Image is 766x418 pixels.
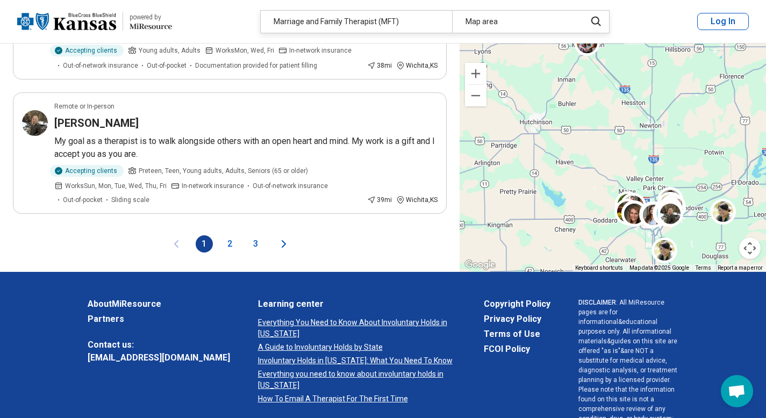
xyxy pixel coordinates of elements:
[261,11,452,33] div: Marriage and Family Therapist (MFT)
[396,195,438,205] div: Wichita , KS
[63,195,103,205] span: Out-of-pocket
[111,195,149,205] span: Sliding scale
[63,61,138,70] span: Out-of-network insurance
[130,12,172,22] div: powered by
[253,181,328,191] span: Out-of-network insurance
[696,265,711,271] a: Terms (opens in new tab)
[465,63,486,84] button: Zoom in
[65,181,167,191] span: Works Sun, Mon, Tue, Wed, Thu, Fri
[54,116,139,131] h3: [PERSON_NAME]
[462,258,498,272] img: Google
[484,328,550,341] a: Terms of Use
[170,235,183,253] button: Previous page
[182,181,244,191] span: In-network insurance
[50,165,124,177] div: Accepting clients
[258,298,456,311] a: Learning center
[247,235,264,253] button: 3
[147,61,187,70] span: Out-of-pocket
[88,338,230,351] span: Contact us:
[721,375,753,407] div: Open chat
[139,166,308,176] span: Preteen, Teen, Young adults, Adults, Seniors (65 or older)
[195,61,317,70] span: Documentation provided for patient filling
[258,342,456,353] a: A Guide to Involuntary Holds by State
[258,355,456,366] a: Involuntary Holds in [US_STATE]: What You Need To Know
[718,265,763,271] a: Report a map error
[452,11,579,33] div: Map area
[289,46,352,55] span: In-network insurance
[50,45,124,56] div: Accepting clients
[396,61,438,70] div: Wichita , KS
[277,235,290,253] button: Next page
[484,343,550,356] a: FCOI Policy
[654,200,680,226] div: 2
[629,265,689,271] span: Map data ©2025 Google
[17,9,172,34] a: Blue Cross Blue Shield Kansaspowered by
[216,46,274,55] span: Works Mon, Wed, Fri
[88,313,230,326] a: Partners
[575,264,623,272] button: Keyboard shortcuts
[221,235,239,253] button: 2
[196,235,213,253] button: 1
[739,237,761,259] button: Map camera controls
[54,135,438,161] p: My goal as a therapist is to walk alongside others with an open heart and mind. My work is a gift...
[484,313,550,326] a: Privacy Policy
[578,299,616,306] span: DISCLAIMER
[484,298,550,311] a: Copyright Policy
[139,46,201,55] span: Young adults, Adults
[465,85,486,106] button: Zoom out
[88,298,230,311] a: AboutMiResource
[88,351,230,364] a: [EMAIL_ADDRESS][DOMAIN_NAME]
[462,258,498,272] a: Open this area in Google Maps (opens a new window)
[17,9,116,34] img: Blue Cross Blue Shield Kansas
[258,393,456,405] a: How To Email A Therapist For The First Time
[258,369,456,391] a: Everything you need to know about involuntary holds in [US_STATE]
[54,102,114,111] p: Remote or In-person
[697,13,749,30] button: Log In
[367,61,392,70] div: 38 mi
[258,317,456,340] a: Everything You Need to Know About Involuntary Holds in [US_STATE]
[367,195,392,205] div: 39 mi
